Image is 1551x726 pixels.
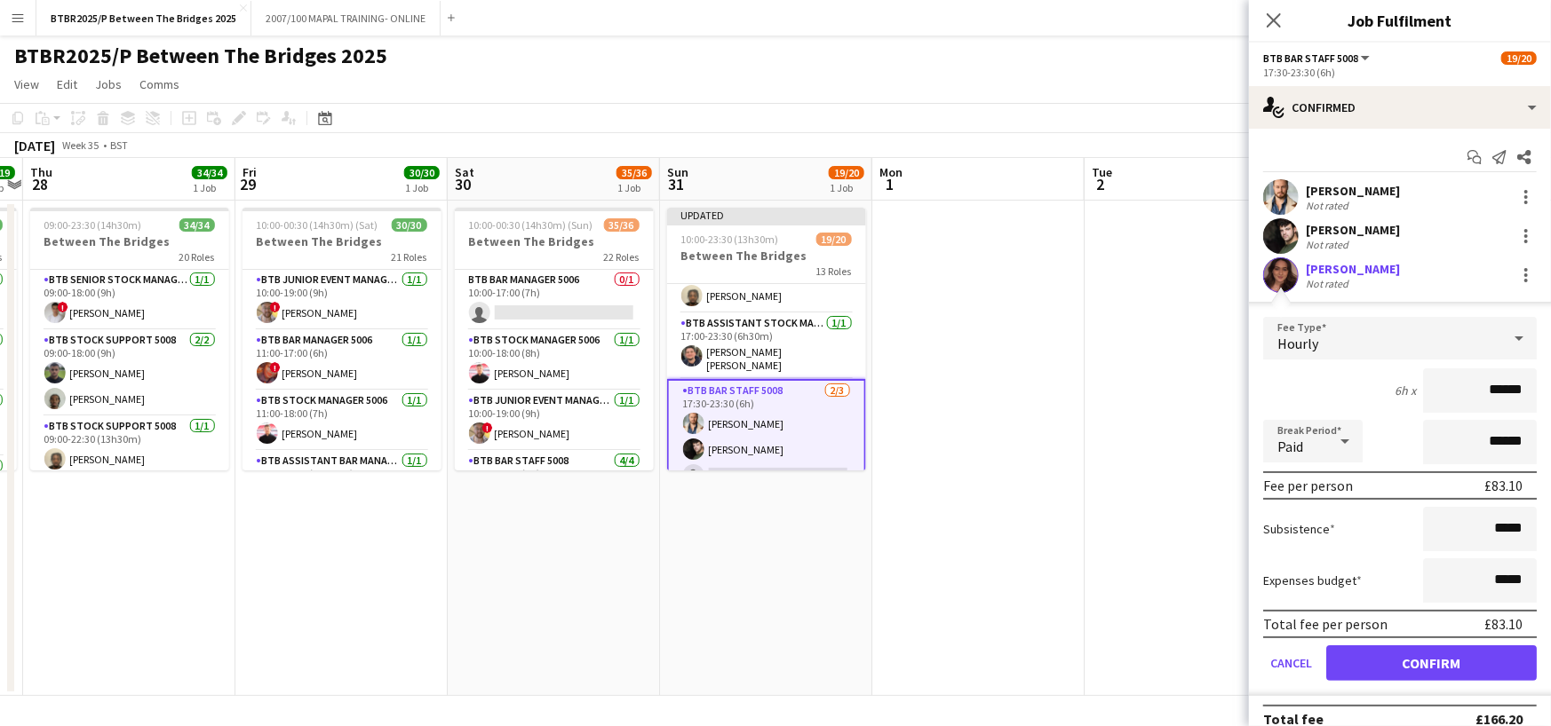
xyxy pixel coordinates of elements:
[257,218,378,232] span: 10:00-00:30 (14h30m) (Sat)
[270,302,281,312] span: !
[452,174,474,194] span: 30
[14,76,39,92] span: View
[1306,277,1352,290] div: Not rated
[243,270,441,330] app-card-role: BTB Junior Event Manager 50391/110:00-19:00 (9h)![PERSON_NAME]
[30,270,229,330] app-card-role: BTB Senior Stock Manager 50061/109:00-18:00 (9h)![PERSON_NAME]
[30,208,229,470] app-job-card: 09:00-23:30 (14h30m)34/34Between The Bridges20 RolesBTB Senior Stock Manager 50061/109:00-18:00 (...
[110,138,128,152] div: BST
[36,1,251,36] button: BTBR2025/P Between The Bridges 2025
[243,451,441,511] app-card-role: BTB Assistant Bar Manager 50061/111:00-23:30 (12h30m)
[1263,572,1362,588] label: Expenses budget
[95,76,122,92] span: Jobs
[30,233,229,249] h3: Between The Bridges
[455,330,654,391] app-card-role: BTB Stock Manager 50061/110:00-18:00 (8h)[PERSON_NAME]
[1306,199,1352,212] div: Not rated
[1263,51,1372,65] button: BTB Bar Staff 5008
[667,379,866,494] app-card-role: BTB Bar Staff 50082/317:30-23:30 (6h)[PERSON_NAME][PERSON_NAME]
[664,174,688,194] span: 31
[681,233,779,246] span: 10:00-23:30 (13h30m)
[59,138,103,152] span: Week 35
[455,208,654,470] app-job-card: 10:00-00:30 (14h30m) (Sun)35/36Between The Bridges22 RolesBTB Bar Manager 50060/110:00-17:00 (7h)...
[1277,438,1303,455] span: Paid
[455,233,654,249] h3: Between The Bridges
[404,166,440,179] span: 30/30
[1277,335,1318,352] span: Hourly
[1306,238,1352,251] div: Not rated
[667,313,866,379] app-card-role: BTB Assistant Stock Manager 50061/117:00-23:30 (6h30m)[PERSON_NAME] [PERSON_NAME]
[1249,86,1551,129] div: Confirmed
[877,174,903,194] span: 1
[1484,477,1523,494] div: £83.10
[1306,222,1400,238] div: [PERSON_NAME]
[1263,477,1353,494] div: Fee per person
[57,76,77,92] span: Edit
[1484,615,1523,633] div: £83.10
[455,270,654,330] app-card-role: BTB Bar Manager 50060/110:00-17:00 (7h)
[192,166,227,179] span: 34/34
[1501,51,1537,65] span: 19/20
[50,73,84,96] a: Edit
[132,73,187,96] a: Comms
[830,181,863,194] div: 1 Job
[667,253,866,313] app-card-role: BTB Stock support 50081/114:00-23:30 (9h30m)[PERSON_NAME]
[455,391,654,451] app-card-role: BTB Junior Event Manager 50391/110:00-19:00 (9h)![PERSON_NAME]
[30,164,52,180] span: Thu
[179,250,215,264] span: 20 Roles
[28,174,52,194] span: 28
[816,264,852,278] span: 13 Roles
[1089,174,1112,194] span: 2
[667,208,866,222] div: Updated
[243,330,441,391] app-card-role: BTB Bar Manager 50061/111:00-17:00 (6h)![PERSON_NAME]
[816,233,852,246] span: 19/20
[667,208,866,470] app-job-card: Updated10:00-23:30 (13h30m)19/20Between The Bridges13 RolesBTB Junior Event Manager 50391/114:00-...
[243,164,257,180] span: Fri
[243,208,441,470] app-job-card: 10:00-00:30 (14h30m) (Sat)30/30Between The Bridges21 RolesBTB Junior Event Manager 50391/110:00-1...
[243,233,441,249] h3: Between The Bridges
[7,73,46,96] a: View
[1249,9,1551,32] h3: Job Fulfilment
[30,416,229,477] app-card-role: BTB Stock support 50081/109:00-22:30 (13h30m)[PERSON_NAME]
[482,422,493,433] span: !
[14,137,55,154] div: [DATE]
[1263,615,1388,633] div: Total fee per person
[455,164,474,180] span: Sat
[392,250,427,264] span: 21 Roles
[392,218,427,232] span: 30/30
[1306,261,1400,277] div: [PERSON_NAME]
[1263,521,1335,537] label: Subsistence
[1395,383,1416,399] div: 6h x
[139,76,179,92] span: Comms
[1092,164,1112,180] span: Tue
[667,248,866,264] h3: Between The Bridges
[30,330,229,416] app-card-role: BTB Stock support 50082/209:00-18:00 (9h)[PERSON_NAME][PERSON_NAME]
[1263,66,1537,79] div: 17:30-23:30 (6h)
[179,218,215,232] span: 34/34
[616,166,652,179] span: 35/36
[1326,645,1537,681] button: Confirm
[879,164,903,180] span: Mon
[88,73,129,96] a: Jobs
[469,218,593,232] span: 10:00-00:30 (14h30m) (Sun)
[243,391,441,451] app-card-role: BTB Stock Manager 50061/111:00-18:00 (7h)[PERSON_NAME]
[617,181,651,194] div: 1 Job
[1306,183,1400,199] div: [PERSON_NAME]
[193,181,227,194] div: 1 Job
[1263,51,1358,65] span: BTB Bar Staff 5008
[405,181,439,194] div: 1 Job
[44,218,142,232] span: 09:00-23:30 (14h30m)
[240,174,257,194] span: 29
[829,166,864,179] span: 19/20
[58,302,68,312] span: !
[604,218,640,232] span: 35/36
[604,250,640,264] span: 22 Roles
[667,164,688,180] span: Sun
[455,451,654,588] app-card-role: BTB Bar Staff 50084/410:30-17:30 (7h)
[1263,645,1319,681] button: Cancel
[14,43,387,69] h1: BTBR2025/P Between The Bridges 2025
[270,362,281,373] span: !
[251,1,441,36] button: 2007/100 MAPAL TRAINING- ONLINE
